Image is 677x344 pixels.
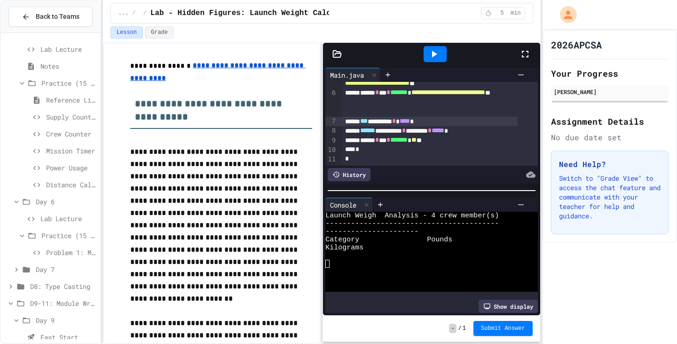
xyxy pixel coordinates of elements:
span: / [458,325,462,332]
span: 5 [495,9,510,17]
p: Switch to "Grade View" to access the chat feature and communicate with your teacher for help and ... [559,174,661,221]
div: 6 [325,88,337,117]
span: / [132,9,135,17]
button: Submit Answer [473,321,533,336]
div: Main.java [325,70,369,80]
div: 9 [325,136,337,145]
div: No due date set [551,132,669,143]
div: 11 [325,155,337,164]
span: - [449,324,456,333]
span: D8: Type Casting [30,281,96,291]
div: 8 [325,126,337,136]
span: min [511,9,521,17]
span: Fast Start [40,332,96,342]
h3: Need Help? [559,159,661,170]
span: Distance Calculator [46,180,96,190]
span: Category Pounds [325,236,452,244]
h2: Assignment Details [551,115,669,128]
span: Supply Counter [46,112,96,122]
div: My Account [550,4,579,25]
div: [PERSON_NAME] [554,88,666,96]
div: Console [325,198,373,212]
span: Problem 1: Mission Status Display [46,248,96,257]
span: ---------------------- [325,228,418,236]
span: Lab - Hidden Figures: Launch Weight Calculator [150,8,358,19]
span: / [143,9,147,17]
span: Submit Answer [481,325,525,332]
span: 1 [463,325,466,332]
span: Day 7 [36,264,96,274]
div: Main.java [325,68,380,82]
div: Show display [479,300,538,313]
span: Practice (15 mins) [41,231,96,240]
span: Notes [40,61,96,71]
span: D9-11: Module Wrap Up [30,298,96,308]
div: 10 [325,145,337,155]
span: Day 6 [36,197,96,207]
span: Reference Link [46,95,96,105]
span: Power Usage [46,163,96,173]
button: Lesson [110,26,143,39]
button: Back to Teams [8,7,93,27]
span: ----------------------------------------- [325,220,499,228]
span: Practice (15 mins) [41,78,96,88]
div: History [328,168,370,181]
span: Lab Lecture [40,44,96,54]
button: Grade [145,26,174,39]
h1: 2026APCSA [551,38,602,51]
span: Launch Weigh Analysis - 4 crew member(s) [325,212,499,220]
span: Mission Timer [46,146,96,156]
span: Day 9 [36,315,96,325]
h2: Your Progress [551,67,669,80]
span: ... [118,9,129,17]
span: Back to Teams [36,12,79,22]
div: 7 [325,117,337,126]
div: Console [325,200,361,210]
span: Crew Counter [46,129,96,139]
span: Kilograms [325,244,363,252]
span: Lab Lecture [40,214,96,224]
